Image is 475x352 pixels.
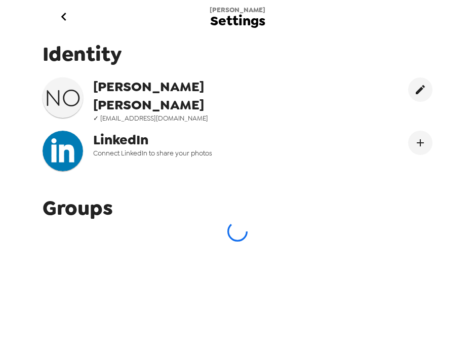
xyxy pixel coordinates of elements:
[43,194,113,221] span: Groups
[43,84,83,112] h3: N O
[43,41,432,67] span: Identity
[93,77,298,114] span: [PERSON_NAME] [PERSON_NAME]
[210,14,265,28] span: Settings
[408,77,432,102] button: edit
[43,131,83,171] img: headshotImg
[93,131,298,149] span: LinkedIn
[408,131,432,155] button: Connect LinekdIn
[93,149,298,158] span: Connect LinkedIn to share your photos
[210,6,265,14] span: [PERSON_NAME]
[93,114,298,123] span: ✓ [EMAIL_ADDRESS][DOMAIN_NAME]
